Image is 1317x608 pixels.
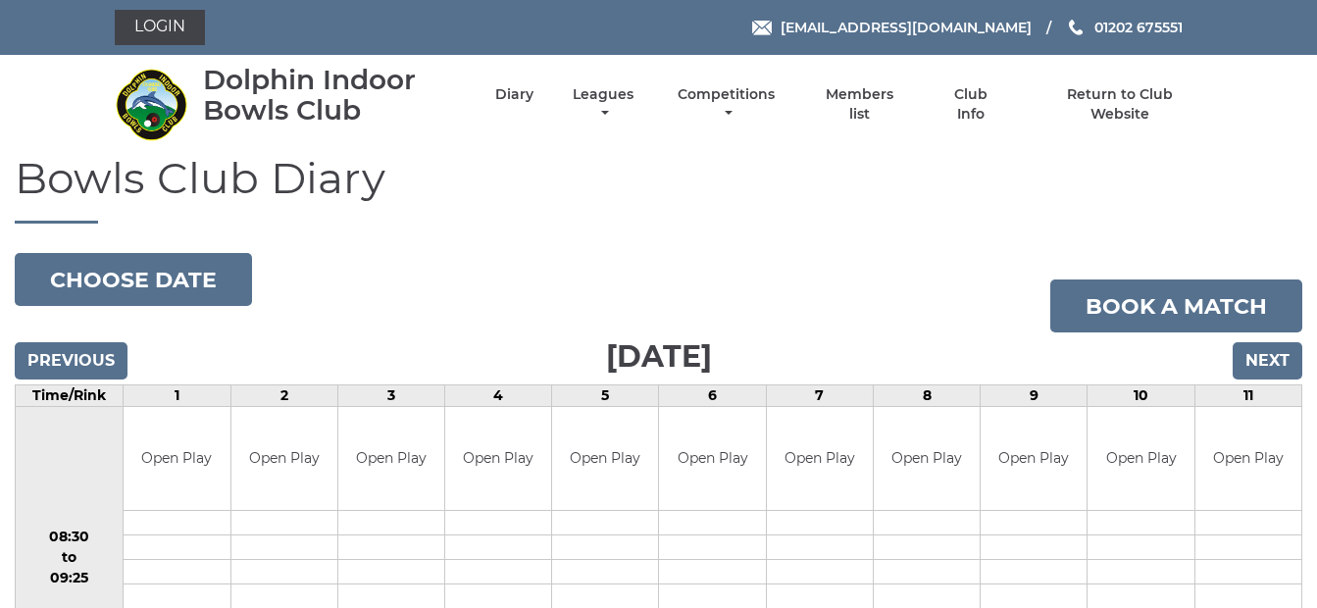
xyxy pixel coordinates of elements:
td: Open Play [231,407,337,510]
a: Leagues [568,85,638,124]
img: Phone us [1069,20,1083,35]
input: Next [1233,342,1302,380]
div: Dolphin Indoor Bowls Club [203,65,461,126]
td: 4 [445,385,552,407]
img: Dolphin Indoor Bowls Club [115,68,188,141]
td: Time/Rink [16,385,124,407]
td: 6 [659,385,766,407]
td: 2 [230,385,337,407]
button: Choose date [15,253,252,306]
td: 10 [1088,385,1194,407]
td: 9 [981,385,1088,407]
td: Open Play [1195,407,1301,510]
a: Book a match [1050,279,1302,332]
td: 5 [552,385,659,407]
td: 1 [124,385,230,407]
td: Open Play [124,407,229,510]
td: Open Play [659,407,765,510]
td: 8 [873,385,980,407]
a: Club Info [939,85,1003,124]
td: Open Play [874,407,980,510]
td: Open Play [1088,407,1193,510]
a: Members list [814,85,904,124]
a: Phone us 01202 675551 [1066,17,1183,38]
img: Email [752,21,772,35]
td: Open Play [338,407,444,510]
input: Previous [15,342,127,380]
td: 11 [1194,385,1301,407]
td: Open Play [981,407,1087,510]
td: Open Play [445,407,551,510]
a: Email [EMAIL_ADDRESS][DOMAIN_NAME] [752,17,1032,38]
td: Open Play [767,407,873,510]
td: 7 [766,385,873,407]
a: Login [115,10,205,45]
td: 3 [337,385,444,407]
a: Diary [495,85,533,104]
span: 01202 675551 [1094,19,1183,36]
span: [EMAIL_ADDRESS][DOMAIN_NAME] [781,19,1032,36]
a: Competitions [674,85,781,124]
td: Open Play [552,407,658,510]
a: Return to Club Website [1037,85,1202,124]
h1: Bowls Club Diary [15,154,1302,224]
